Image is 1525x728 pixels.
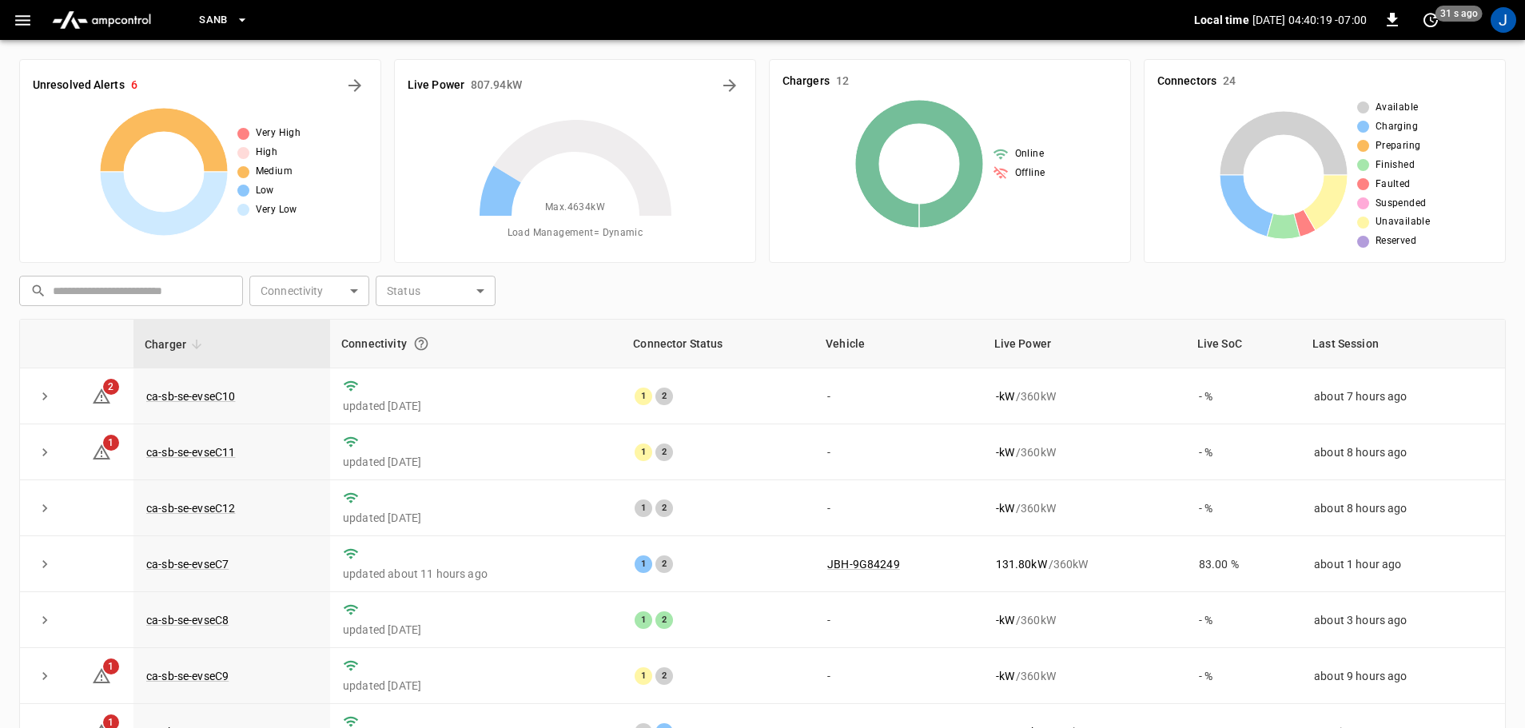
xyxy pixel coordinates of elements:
[103,379,119,395] span: 2
[471,77,522,94] h6: 807.94 kW
[1194,12,1249,28] p: Local time
[33,552,57,576] button: expand row
[1301,480,1505,536] td: about 8 hours ago
[996,388,1173,404] div: / 360 kW
[343,398,609,414] p: updated [DATE]
[343,622,609,638] p: updated [DATE]
[1157,73,1216,90] h6: Connectors
[146,614,229,627] a: ca-sb-se-evseC8
[1376,100,1419,116] span: Available
[256,183,274,199] span: Low
[1376,177,1411,193] span: Faulted
[996,668,1014,684] p: - kW
[92,444,111,457] a: 1
[814,480,982,536] td: -
[814,368,982,424] td: -
[256,164,293,180] span: Medium
[1301,368,1505,424] td: about 7 hours ago
[92,669,111,682] a: 1
[256,125,301,141] span: Very High
[1186,536,1301,592] td: 83.00 %
[996,556,1173,572] div: / 360 kW
[1301,536,1505,592] td: about 1 hour ago
[996,500,1173,516] div: / 360 kW
[983,320,1186,368] th: Live Power
[146,558,229,571] a: ca-sb-se-evseC7
[341,329,611,358] div: Connectivity
[103,658,119,674] span: 1
[1376,157,1415,173] span: Finished
[146,446,235,459] a: ca-sb-se-evseC11
[635,611,652,629] div: 1
[996,500,1014,516] p: - kW
[655,555,673,573] div: 2
[1376,138,1421,154] span: Preparing
[1186,424,1301,480] td: - %
[1015,165,1045,181] span: Offline
[996,556,1047,572] p: 131.80 kW
[1186,480,1301,536] td: - %
[814,592,982,648] td: -
[635,555,652,573] div: 1
[131,77,137,94] h6: 6
[1418,7,1443,33] button: set refresh interval
[33,77,125,94] h6: Unresolved Alerts
[146,390,235,403] a: ca-sb-se-evseC10
[655,499,673,517] div: 2
[33,608,57,632] button: expand row
[1186,592,1301,648] td: - %
[1301,592,1505,648] td: about 3 hours ago
[343,678,609,694] p: updated [DATE]
[635,388,652,405] div: 1
[33,440,57,464] button: expand row
[1301,424,1505,480] td: about 8 hours ago
[193,5,255,36] button: SanB
[342,73,368,98] button: All Alerts
[655,444,673,461] div: 2
[1186,368,1301,424] td: - %
[996,388,1014,404] p: - kW
[146,670,229,682] a: ca-sb-se-evseC9
[256,145,278,161] span: High
[1376,233,1416,249] span: Reserved
[92,388,111,401] a: 2
[1376,119,1418,135] span: Charging
[1186,648,1301,704] td: - %
[1301,320,1505,368] th: Last Session
[1015,146,1044,162] span: Online
[343,510,609,526] p: updated [DATE]
[408,77,464,94] h6: Live Power
[782,73,830,90] h6: Chargers
[1435,6,1483,22] span: 31 s ago
[33,496,57,520] button: expand row
[996,444,1173,460] div: / 360 kW
[1376,196,1427,212] span: Suspended
[814,648,982,704] td: -
[508,225,643,241] span: Load Management = Dynamic
[635,499,652,517] div: 1
[717,73,743,98] button: Energy Overview
[814,424,982,480] td: -
[827,558,900,571] a: JBH-9G84249
[33,384,57,408] button: expand row
[256,202,297,218] span: Very Low
[996,668,1173,684] div: / 360 kW
[103,435,119,451] span: 1
[545,200,605,216] span: Max. 4634 kW
[1223,73,1236,90] h6: 24
[622,320,814,368] th: Connector Status
[145,335,207,354] span: Charger
[635,667,652,685] div: 1
[836,73,849,90] h6: 12
[407,329,436,358] button: Connection between the charger and our software.
[814,320,982,368] th: Vehicle
[996,612,1173,628] div: / 360 kW
[635,444,652,461] div: 1
[343,454,609,470] p: updated [DATE]
[46,5,157,35] img: ampcontrol.io logo
[1186,320,1301,368] th: Live SoC
[996,444,1014,460] p: - kW
[146,502,235,515] a: ca-sb-se-evseC12
[1491,7,1516,33] div: profile-icon
[655,611,673,629] div: 2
